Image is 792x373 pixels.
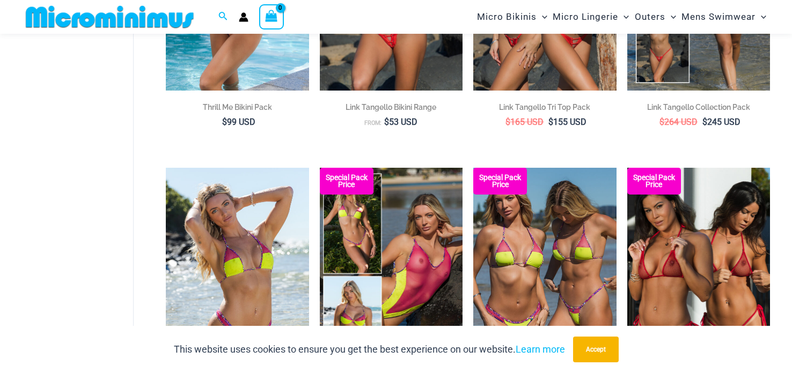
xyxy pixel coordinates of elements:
[477,3,537,31] span: Micro Bikinis
[548,117,586,127] bdi: 155 USD
[627,102,770,116] a: Link Tangello Collection Pack
[320,102,463,113] h2: Link Tangello Bikini Range
[659,117,698,127] bdi: 264 USD
[550,3,632,31] a: Micro LingerieMenu ToggleMenu Toggle
[473,2,771,32] nav: Site Navigation
[473,102,616,116] a: Link Tangello Tri Top Pack
[679,3,769,31] a: Mens SwimwearMenu ToggleMenu Toggle
[259,4,284,29] a: View Shopping Cart, empty
[474,3,550,31] a: Micro BikinisMenu ToggleMenu Toggle
[659,117,664,127] span: $
[166,102,309,113] h2: Thrill Me Bikini Pack
[627,174,681,188] b: Special Pack Price
[473,174,527,188] b: Special Pack Price
[174,341,565,357] p: This website uses cookies to ensure you get the best experience on our website.
[21,5,198,29] img: MM SHOP LOGO FLAT
[505,117,510,127] span: $
[222,117,255,127] bdi: 99 USD
[384,117,389,127] span: $
[320,102,463,116] a: Link Tangello Bikini Range
[548,117,553,127] span: $
[239,12,248,22] a: Account icon link
[384,117,417,127] bdi: 53 USD
[166,102,309,116] a: Thrill Me Bikini Pack
[681,3,756,31] span: Mens Swimwear
[27,36,123,250] iframe: TrustedSite Certified
[635,3,665,31] span: Outers
[473,102,616,113] h2: Link Tangello Tri Top Pack
[364,120,382,126] span: From:
[505,117,544,127] bdi: 165 USD
[627,102,770,113] h2: Link Tangello Collection Pack
[320,174,373,188] b: Special Pack Price
[553,3,618,31] span: Micro Lingerie
[222,117,227,127] span: $
[537,3,547,31] span: Menu Toggle
[573,337,619,362] button: Accept
[516,344,565,355] a: Learn more
[702,117,707,127] span: $
[702,117,740,127] bdi: 245 USD
[632,3,679,31] a: OutersMenu ToggleMenu Toggle
[665,3,676,31] span: Menu Toggle
[756,3,766,31] span: Menu Toggle
[218,10,228,24] a: Search icon link
[618,3,629,31] span: Menu Toggle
